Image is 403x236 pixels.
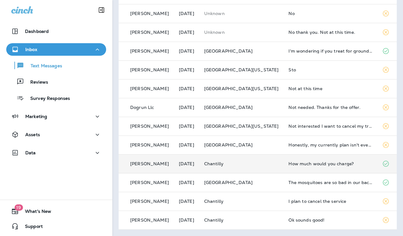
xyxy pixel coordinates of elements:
[130,49,169,54] p: [PERSON_NAME]
[6,110,106,123] button: Marketing
[179,218,194,223] p: Aug 7, 2025 12:18 PM
[204,180,253,185] span: [GEOGRAPHIC_DATA]
[288,86,372,91] div: Not at this time
[288,161,372,166] div: How much would you charge?
[204,30,279,35] p: This customer does not have a last location and the phone number they messaged is not assigned to...
[93,4,110,16] button: Collapse Sidebar
[288,11,372,16] div: No
[6,25,106,38] button: Dashboard
[130,124,169,129] p: [PERSON_NAME]
[179,161,194,166] p: Aug 7, 2025 02:12 PM
[179,30,194,35] p: Aug 8, 2025 11:32 AM
[6,91,106,105] button: Survey Responses
[25,29,49,34] p: Dashboard
[204,198,224,204] span: Chantilly
[24,63,62,69] p: Text Messages
[130,105,154,110] p: Dogrun Llc
[24,96,70,102] p: Survey Responses
[6,128,106,141] button: Assets
[19,224,43,231] span: Support
[6,43,106,56] button: Inbox
[204,161,224,167] span: Chantilly
[130,161,169,166] p: [PERSON_NAME]
[179,11,194,16] p: Aug 8, 2025 11:40 AM
[288,199,372,204] div: I plan to cancel the service
[130,67,169,72] p: [PERSON_NAME]
[25,132,40,137] p: Assets
[204,86,279,91] span: [GEOGRAPHIC_DATA][US_STATE]
[288,67,372,72] div: Sto
[25,150,36,155] p: Data
[130,218,169,223] p: [PERSON_NAME]
[6,146,106,159] button: Data
[288,142,372,147] div: Honestly, my currently plan isn't even covering the bugs that it is supposed to, so I'm not reall...
[130,86,169,91] p: [PERSON_NAME]
[179,86,194,91] p: Aug 8, 2025 09:55 AM
[6,75,106,88] button: Reviews
[204,67,279,73] span: [GEOGRAPHIC_DATA][US_STATE]
[179,142,194,147] p: Aug 7, 2025 03:20 PM
[179,199,194,204] p: Aug 7, 2025 01:29 PM
[288,30,372,35] div: No thank you. Not at this time.
[179,49,194,54] p: Aug 8, 2025 11:07 AM
[25,114,47,119] p: Marketing
[19,209,51,216] span: What's New
[204,11,279,16] p: This customer does not have a last location and the phone number they messaged is not assigned to...
[288,124,372,129] div: Not interested I want to cancel my treatments with Moxie starting now. Wayne Baker
[288,180,372,185] div: The mosquitoes are so bad in our backyard. Is this included in our quarterly maintenance?
[130,30,169,35] p: [PERSON_NAME]
[24,80,48,85] p: Reviews
[6,205,106,218] button: 19What's New
[204,123,279,129] span: [GEOGRAPHIC_DATA][US_STATE]
[179,180,194,185] p: Aug 7, 2025 02:02 PM
[204,217,224,223] span: Chantilly
[288,105,372,110] div: Not needed. Thanks for the offer.
[179,124,194,129] p: Aug 7, 2025 03:25 PM
[130,199,169,204] p: [PERSON_NAME]
[130,180,169,185] p: [PERSON_NAME]
[204,48,253,54] span: [GEOGRAPHIC_DATA]
[179,67,194,72] p: Aug 8, 2025 10:24 AM
[14,204,23,211] span: 19
[130,142,169,147] p: [PERSON_NAME]
[179,105,194,110] p: Aug 7, 2025 08:51 PM
[288,218,372,223] div: Ok sounds good!
[130,11,169,16] p: [PERSON_NAME]
[204,105,253,110] span: [GEOGRAPHIC_DATA]
[288,49,372,54] div: I'm wondering if you treat for ground wasp?
[6,220,106,233] button: Support
[25,47,37,52] p: Inbox
[204,142,253,148] span: [GEOGRAPHIC_DATA]
[6,59,106,72] button: Text Messages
